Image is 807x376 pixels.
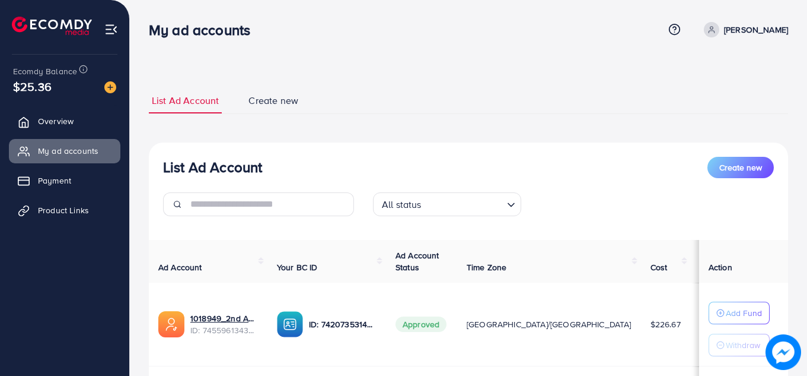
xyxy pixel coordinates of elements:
span: Action [709,261,732,273]
p: Withdraw [726,338,760,352]
button: Add Fund [709,302,770,324]
div: Search for option [373,192,521,216]
span: List Ad Account [152,94,219,108]
span: Time Zone [467,261,506,273]
a: Payment [9,169,120,192]
h3: List Ad Account [163,159,262,176]
span: Cost [650,261,668,273]
img: image [104,81,116,93]
a: [PERSON_NAME] [699,22,788,37]
span: $226.67 [650,318,681,330]
span: Ecomdy Balance [13,65,77,77]
span: Ad Account [158,261,202,273]
span: Approved [395,317,446,332]
a: Overview [9,109,120,133]
img: menu [104,23,118,36]
h3: My ad accounts [149,21,260,39]
img: logo [12,17,92,35]
input: Search for option [425,194,502,213]
span: My ad accounts [38,145,98,157]
span: Ad Account Status [395,249,439,273]
span: Create new [248,94,298,108]
span: $25.36 [13,78,52,95]
a: 1018949_2nd Ad Account_1735976294604 [190,312,258,324]
span: ID: 7455961343292669969 [190,324,258,336]
button: Create new [707,157,774,178]
p: [PERSON_NAME] [724,23,788,37]
img: ic-ba-acc.ded83a64.svg [277,311,303,337]
span: [GEOGRAPHIC_DATA]/[GEOGRAPHIC_DATA] [467,318,631,330]
span: Product Links [38,204,89,216]
p: Add Fund [726,306,762,320]
img: ic-ads-acc.e4c84228.svg [158,311,184,337]
span: Payment [38,175,71,187]
span: Create new [719,162,762,173]
span: Overview [38,115,74,127]
img: image [768,337,799,368]
p: ID: 7420735314844663825 [309,317,377,331]
a: Product Links [9,198,120,222]
a: My ad accounts [9,139,120,163]
button: Withdraw [709,334,770,356]
span: All status [379,196,424,213]
span: Your BC ID [277,261,318,273]
div: <span class='underline'>1018949_2nd Ad Account_1735976294604</span></br>7455961343292669969 [190,312,258,337]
